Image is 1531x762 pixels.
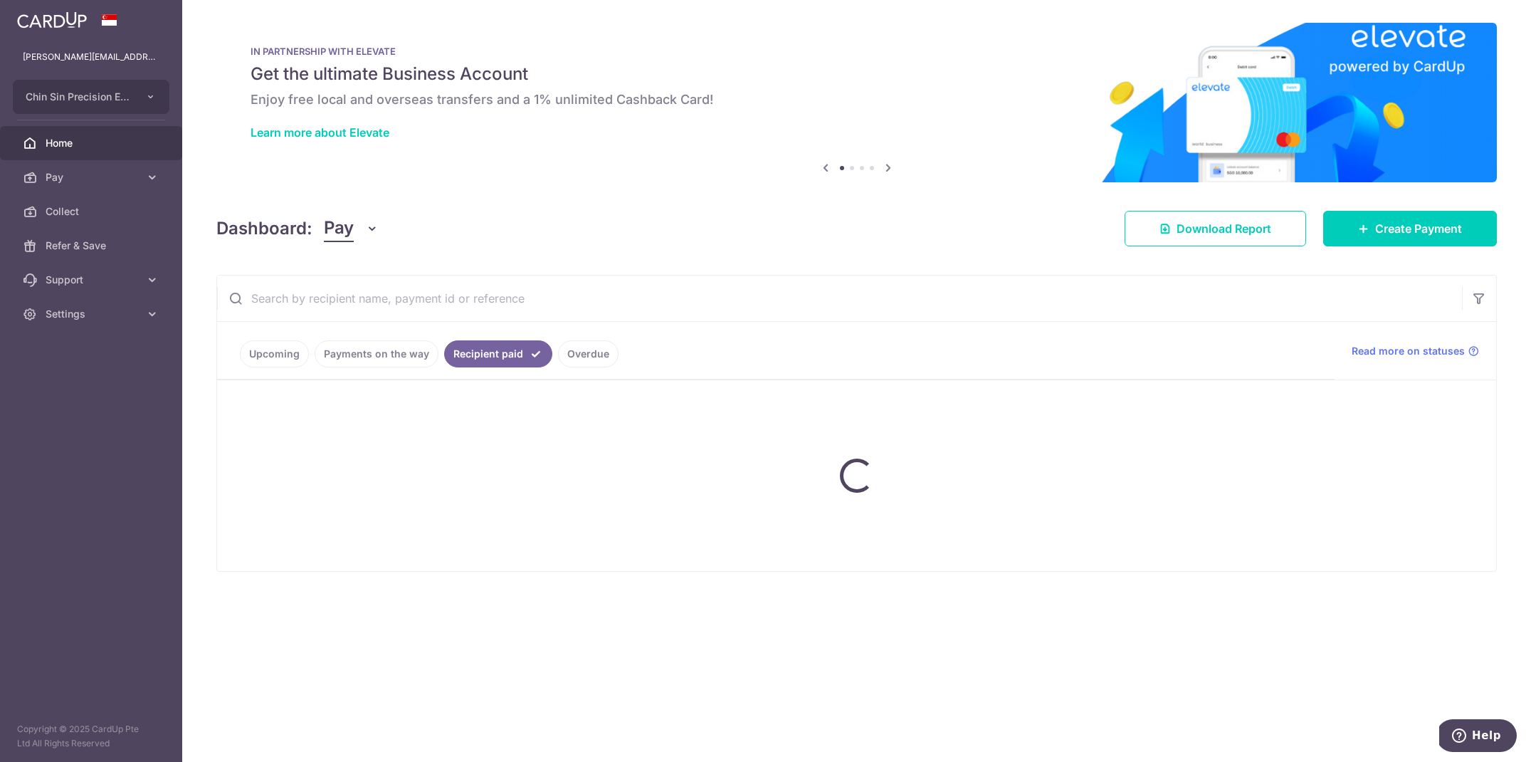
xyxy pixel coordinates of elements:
span: Pay [324,215,354,242]
button: Chin Sin Precision Engineering Pte Ltd [13,80,169,114]
span: Refer & Save [46,239,140,253]
a: Read more on statuses [1352,344,1479,358]
img: Renovation banner [216,23,1497,182]
span: Home [46,136,140,150]
p: IN PARTNERSHIP WITH ELEVATE [251,46,1463,57]
a: Recipient paid [444,340,552,367]
span: Download Report [1177,220,1271,237]
img: CardUp [17,11,87,28]
span: Settings [46,307,140,321]
iframe: Opens a widget where you can find more information [1439,719,1517,755]
span: Support [46,273,140,287]
h5: Get the ultimate Business Account [251,63,1463,85]
h6: Enjoy free local and overseas transfers and a 1% unlimited Cashback Card! [251,91,1463,108]
span: Read more on statuses [1352,344,1465,358]
input: Search by recipient name, payment id or reference [217,276,1462,321]
a: Create Payment [1323,211,1497,246]
a: Learn more about Elevate [251,125,389,140]
h4: Dashboard: [216,216,312,241]
p: [PERSON_NAME][EMAIL_ADDRESS][DOMAIN_NAME] [23,50,159,64]
a: Download Report [1125,211,1306,246]
span: Pay [46,170,140,184]
span: Collect [46,204,140,219]
span: Chin Sin Precision Engineering Pte Ltd [26,90,131,104]
span: Create Payment [1375,220,1462,237]
button: Pay [324,215,379,242]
